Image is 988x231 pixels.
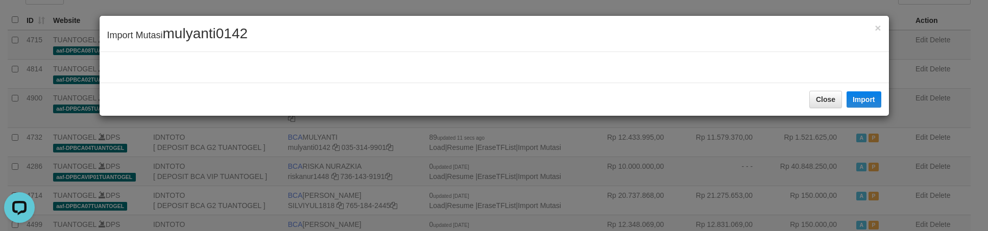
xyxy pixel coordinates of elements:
span: Import Mutasi [107,30,248,40]
button: Import [847,91,881,108]
button: Close [875,22,881,33]
span: mulyanti0142 [163,25,248,41]
button: Close [809,91,842,108]
span: × [875,22,881,34]
button: Open LiveChat chat widget [4,4,35,35]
